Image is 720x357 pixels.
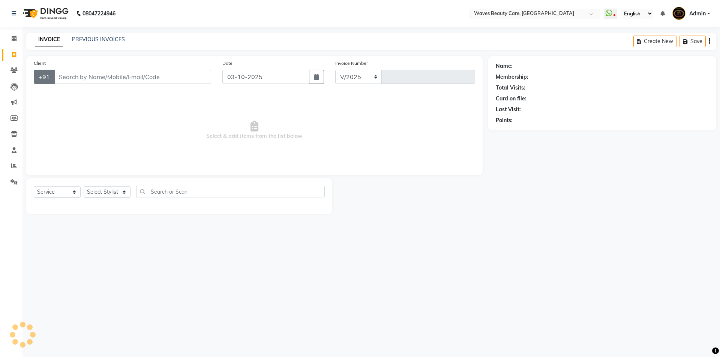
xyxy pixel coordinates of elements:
[689,10,706,18] span: Admin
[496,62,513,70] div: Name:
[496,117,513,124] div: Points:
[496,73,528,81] div: Membership:
[34,93,475,168] span: Select & add items from the list below
[672,7,685,20] img: Admin
[496,106,521,114] div: Last Visit:
[19,3,70,24] img: logo
[222,60,232,67] label: Date
[633,36,676,47] button: Create New
[679,36,706,47] button: Save
[72,36,125,43] a: PREVIOUS INVOICES
[34,70,55,84] button: +91
[34,60,46,67] label: Client
[496,95,526,103] div: Card on file:
[136,186,325,197] input: Search or Scan
[82,3,115,24] b: 08047224946
[496,84,525,92] div: Total Visits:
[35,33,63,46] a: INVOICE
[54,70,211,84] input: Search by Name/Mobile/Email/Code
[335,60,368,67] label: Invoice Number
